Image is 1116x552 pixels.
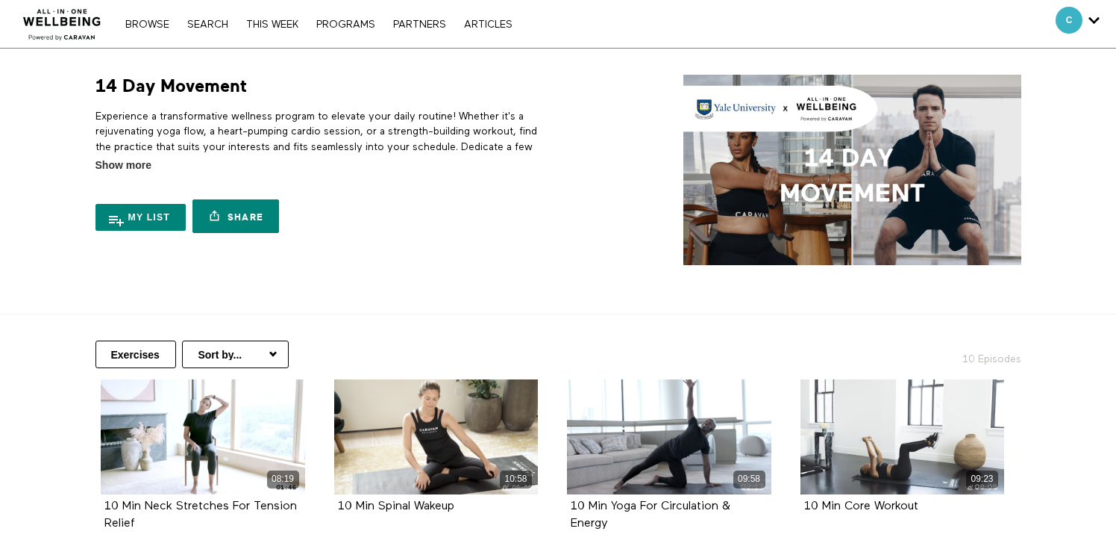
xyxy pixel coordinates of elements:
[334,379,539,494] a: 10 Min Spinal Wakeup 10:58
[104,500,297,529] a: 10 Min Neck Stretches For Tension Relief
[571,500,730,529] a: 10 Min Yoga For Circulation & Energy
[966,471,998,488] div: 09:23
[118,16,519,31] nav: Primary
[101,379,305,494] a: 10 Min Neck Stretches For Tension Relief 08:19
[95,204,186,231] button: My list
[338,500,454,512] strong: 10 Min Spinal Wakeup
[800,379,1005,494] a: 10 Min Core Workout 09:23
[309,19,383,30] a: PROGRAMS
[804,500,918,512] a: 10 Min Core Workout
[95,75,247,98] h1: 14 Day Movement
[338,500,454,512] a: 10 Min Spinal Wakeup
[862,341,1030,367] h2: 10 Episodes
[683,75,1021,265] img: 14 Day Movement
[118,19,177,30] a: Browse
[192,199,279,233] a: Share
[500,471,532,488] div: 10:58
[804,500,918,512] strong: 10 Min Core Workout
[95,158,151,173] span: Show more
[95,109,553,184] p: Experience a transformative wellness program to elevate your daily routine! Whether it's a rejuve...
[457,19,520,30] a: ARTICLES
[386,19,454,30] a: PARTNERS
[180,19,236,30] a: Search
[104,500,297,530] strong: 10 Min Neck Stretches For Tension Relief
[267,471,299,488] div: 08:19
[567,379,771,494] a: 10 Min Yoga For Circulation & Energy 09:58
[571,500,730,530] strong: 10 Min Yoga For Circulation & Energy
[239,19,306,30] a: THIS WEEK
[733,471,765,488] div: 09:58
